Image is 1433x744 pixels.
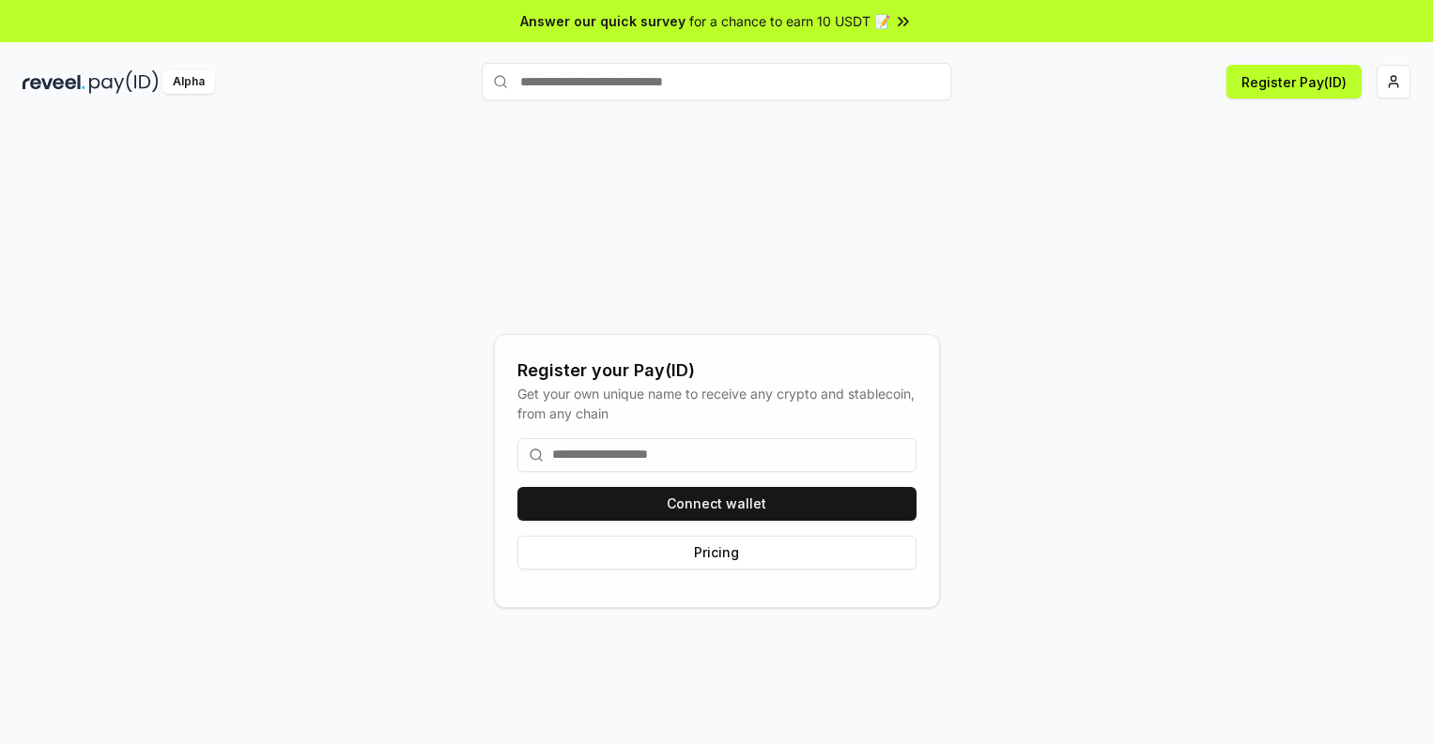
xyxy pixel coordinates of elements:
div: Register your Pay(ID) [517,357,917,384]
span: Answer our quick survey [520,11,686,31]
button: Register Pay(ID) [1226,65,1362,99]
span: for a chance to earn 10 USDT 📝 [689,11,890,31]
div: Get your own unique name to receive any crypto and stablecoin, from any chain [517,384,917,423]
img: reveel_dark [23,70,85,94]
div: Alpha [162,70,215,94]
button: Pricing [517,536,917,569]
button: Connect wallet [517,487,917,521]
img: pay_id [89,70,159,94]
